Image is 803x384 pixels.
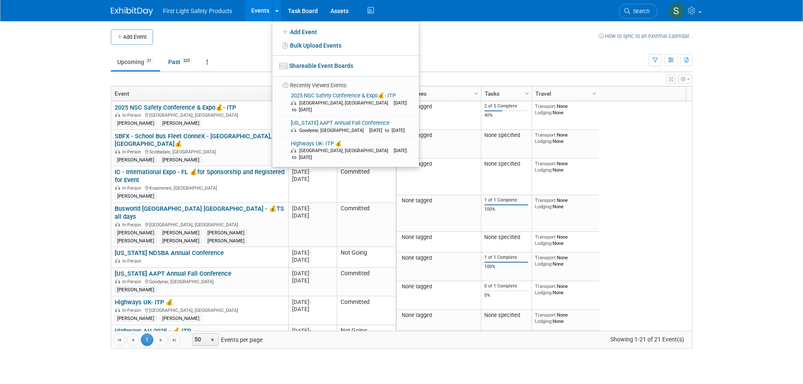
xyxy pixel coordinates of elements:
[337,203,396,247] td: Committed
[369,128,409,133] span: [DATE] to [DATE]
[473,90,480,97] span: Column Settings
[111,54,160,70] a: Upcoming21
[115,120,157,126] div: [PERSON_NAME]
[535,234,596,246] div: None None
[272,24,419,39] a: Add Event
[292,306,333,313] div: [DATE]
[115,148,285,155] div: Scottsdale, [GEOGRAPHIC_DATA]
[485,86,526,101] a: Tasks
[535,197,596,209] div: None None
[160,120,202,126] div: [PERSON_NAME]
[272,76,419,89] li: Recently Viewed Events:
[115,113,120,117] img: In-Person Event
[535,240,553,246] span: Lodging:
[111,30,153,45] button: Add Event
[113,333,126,346] a: Go to the first page
[115,185,120,190] img: In-Person Event
[122,222,144,228] span: In-Person
[205,237,247,244] div: [PERSON_NAME]
[535,283,557,289] span: Transport:
[272,58,419,73] a: Shareable Event Boards
[400,283,478,290] div: None tagged
[669,3,685,19] img: Steph Willemsen
[122,149,144,155] span: In-Person
[163,8,232,14] span: First Light Safety Products
[115,278,285,285] div: Goodyear, [GEOGRAPHIC_DATA]
[400,312,478,319] div: None tagged
[292,212,333,219] div: [DATE]
[193,334,207,346] span: 50
[535,86,594,101] a: Travel
[115,221,285,228] div: [GEOGRAPHIC_DATA], [GEOGRAPHIC_DATA]
[535,283,596,295] div: None None
[115,306,285,314] div: [GEOGRAPHIC_DATA], [GEOGRAPHIC_DATA]
[535,103,596,115] div: None None
[115,193,157,199] div: [PERSON_NAME]
[337,166,396,203] td: Committed
[535,234,557,240] span: Transport:
[484,264,528,270] div: 100%
[309,205,311,212] span: -
[181,58,192,64] span: 325
[337,247,396,268] td: Not Going
[292,175,333,183] div: [DATE]
[535,255,557,260] span: Transport:
[472,86,481,99] a: Column Settings
[590,86,599,99] a: Column Settings
[484,255,528,260] div: 1 of 1 Complete
[291,100,407,113] span: [DATE] to [DATE]
[115,298,173,306] a: Highways UK- ITP 💰
[160,156,202,163] div: [PERSON_NAME]
[337,268,396,296] td: Committed
[115,279,120,283] img: In-Person Event
[337,296,396,325] td: Committed
[292,249,333,256] div: [DATE]
[400,197,478,204] div: None tagged
[309,270,311,277] span: -
[160,315,202,322] div: [PERSON_NAME]
[484,161,528,167] div: None specified
[275,117,416,137] a: [US_STATE] AAPT Annual Fall Conference Goodyear, [GEOGRAPHIC_DATA] [DATE] to [DATE]
[535,138,553,144] span: Lodging:
[115,205,284,220] a: Busworld [GEOGRAPHIC_DATA] [GEOGRAPHIC_DATA] - 💰TS all days
[115,132,271,148] a: SBFX - School Bus Fleet ConneX - [GEOGRAPHIC_DATA], [GEOGRAPHIC_DATA]💰
[535,261,553,267] span: Lodging:
[115,308,120,312] img: In-Person Event
[400,234,478,241] div: None tagged
[292,270,333,277] div: [DATE]
[115,258,120,263] img: In-Person Event
[309,169,311,175] span: -
[145,58,154,64] span: 21
[400,86,475,101] a: Attendees
[400,161,478,167] div: None tagged
[162,54,199,70] a: Past325
[116,337,123,344] span: Go to the first page
[535,161,557,166] span: Transport:
[484,113,528,118] div: 40%
[115,315,157,322] div: [PERSON_NAME]
[630,8,650,14] span: Search
[122,258,144,264] span: In-Person
[535,290,553,295] span: Lodging:
[115,249,224,257] a: [US_STATE] NDSBA Annual Conference
[535,204,553,209] span: Lodging:
[524,90,530,97] span: Column Settings
[309,250,311,256] span: -
[484,283,528,289] div: 0 of 1 Complete
[129,337,136,344] span: Go to the previous page
[115,149,120,153] img: In-Person Event
[299,100,392,106] span: [GEOGRAPHIC_DATA], [GEOGRAPHIC_DATA]
[484,234,528,241] div: None specified
[158,337,164,344] span: Go to the next page
[122,113,144,118] span: In-Person
[535,161,596,173] div: None None
[181,333,271,346] span: Events per page
[619,4,658,19] a: Search
[591,90,598,97] span: Column Settings
[535,197,557,203] span: Transport:
[209,337,216,344] span: select
[292,277,333,284] div: [DATE]
[115,237,157,244] div: [PERSON_NAME]
[275,89,416,116] a: 2025 NSC Safety Conference & Expo💰- ITP [GEOGRAPHIC_DATA], [GEOGRAPHIC_DATA] [DATE] to [DATE]
[309,328,311,334] span: -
